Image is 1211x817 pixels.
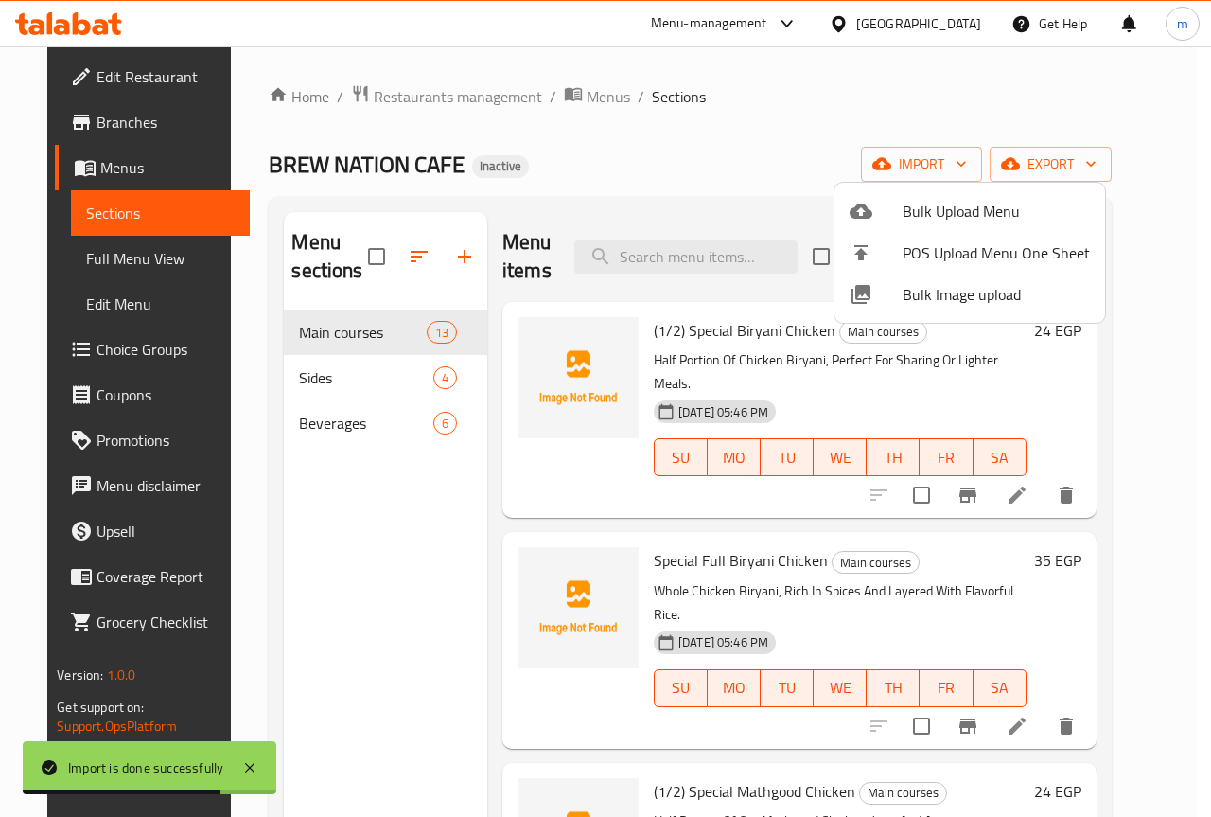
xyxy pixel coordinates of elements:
li: Upload bulk menu [834,190,1105,232]
li: POS Upload Menu One Sheet [834,232,1105,274]
span: Bulk Upload Menu [903,200,1090,222]
div: Import is done successfully [68,757,223,778]
span: POS Upload Menu One Sheet [903,241,1090,264]
span: Bulk Image upload [903,283,1090,306]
